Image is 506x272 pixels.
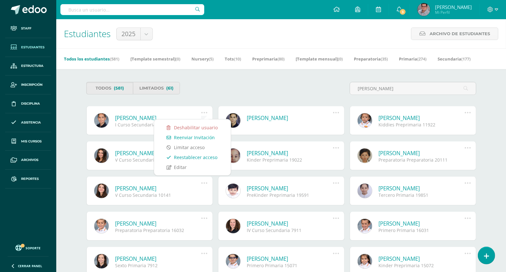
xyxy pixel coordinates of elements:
[166,82,174,94] span: (61)
[296,54,343,64] a: [Template mensual](0)
[64,28,111,40] span: Estudiantes
[21,63,43,68] span: Estructura
[247,220,333,227] a: [PERSON_NAME]
[277,56,284,62] span: (80)
[379,122,465,128] div: Kiddies Preprimaria 11922
[5,94,51,113] a: Disciplina
[130,54,180,64] a: [Template semestral](0)
[21,176,39,181] span: Reportes
[379,149,465,157] a: [PERSON_NAME]
[18,264,42,268] span: Cerrar panel
[379,157,465,163] div: Preparatoria Preparatoria 20111
[117,28,152,40] a: 2025
[379,255,465,262] a: [PERSON_NAME]
[115,255,201,262] a: [PERSON_NAME]
[247,192,333,198] div: PreKinder Preprimaria 19591
[430,28,490,40] span: Archivo de Estudiantes
[379,227,465,233] div: Primero Primaria 16031
[21,101,40,106] span: Disciplina
[379,220,465,227] a: [PERSON_NAME]
[21,26,31,31] span: Staff
[175,56,180,62] span: (0)
[379,114,465,122] a: [PERSON_NAME]
[381,56,388,62] span: (35)
[252,54,284,64] a: Preprimaria(80)
[21,82,43,87] span: Inscripción
[21,120,41,125] span: Asistencia
[247,157,333,163] div: Kinder Preprimaria 19022
[115,114,201,122] a: [PERSON_NAME]
[435,4,472,10] span: [PERSON_NAME]
[5,170,51,188] a: Reportes
[115,149,201,157] a: [PERSON_NAME]
[379,192,465,198] div: Tercero Primaria 19851
[160,123,224,132] a: Deshabilitar usuario
[379,185,465,192] a: [PERSON_NAME]
[247,255,333,262] a: [PERSON_NAME]
[60,4,204,15] input: Busca un usuario...
[247,227,333,233] div: IV Curso Secundaria 7911
[115,157,201,163] div: V Curso Secundaria 12001
[21,139,42,144] span: Mis cursos
[115,192,201,198] div: V Curso Secundaria 10141
[399,8,406,15] span: 3
[121,28,136,40] span: 2025
[21,157,38,163] span: Archivos
[160,132,224,142] a: Reenviar Invitación
[115,122,201,128] div: I Curso Secundaria 2303
[5,38,51,57] a: Estudiantes
[5,57,51,76] a: Estructura
[461,56,471,62] span: (177)
[160,152,224,162] a: Reestablecer acceso
[247,114,333,122] a: [PERSON_NAME]
[350,82,476,95] input: Busca al estudiante aquí...
[5,151,51,170] a: Archivos
[417,56,426,62] span: (274)
[5,76,51,94] a: Inscripción
[435,10,472,15] span: Mi Perfil
[114,82,124,94] span: (581)
[209,56,214,62] span: (5)
[26,246,41,250] span: Soporte
[5,132,51,151] a: Mis cursos
[160,162,224,172] a: Editar
[338,56,343,62] span: (0)
[247,262,333,268] div: Primero Primaria 15071
[21,45,44,50] span: Estudiantes
[115,185,201,192] a: [PERSON_NAME]
[225,54,241,64] a: Tots(10)
[399,54,426,64] a: Primaria(274)
[64,54,119,64] a: Todos los estudiantes(581)
[133,82,180,94] a: Limitados(61)
[115,227,201,233] div: Preparatoria Preparatoria 16032
[8,243,49,252] a: Soporte
[5,19,51,38] a: Staff
[438,54,471,64] a: Secundaria(177)
[411,28,498,40] a: Archivo de Estudiantes
[5,113,51,132] a: Asistencia
[160,142,224,152] a: Limitar acceso
[191,54,214,64] a: Nursery(5)
[379,262,465,268] div: Kinder Preprimaria 15072
[115,220,201,227] a: [PERSON_NAME]
[115,262,201,268] div: Sexto Primaria 7912
[247,149,333,157] a: [PERSON_NAME]
[247,185,333,192] a: [PERSON_NAME]
[354,54,388,64] a: Preparatoria(35)
[234,56,241,62] span: (10)
[86,82,133,94] a: Todos(581)
[417,3,430,16] img: 49bf2ad755169fddcb80e080fcae1ab8.png
[110,56,119,62] span: (581)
